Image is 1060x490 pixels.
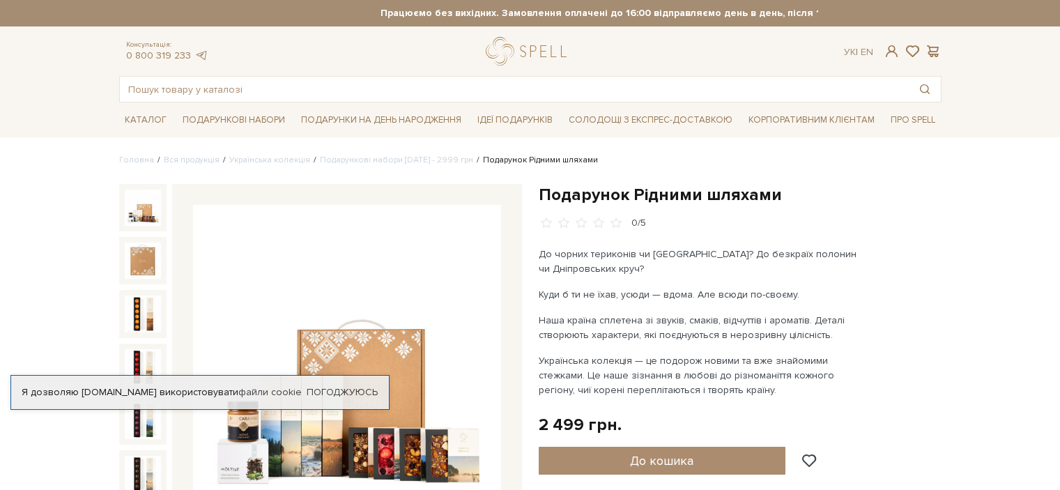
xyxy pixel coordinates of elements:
[229,155,310,165] a: Українська колекція
[119,155,154,165] a: Головна
[119,109,172,131] span: Каталог
[539,184,942,206] h1: Подарунок Рідними шляхами
[125,296,161,332] img: Подарунок Рідними шляхами
[486,37,573,66] a: logo
[473,154,598,167] li: Подарунок Рідними шляхами
[539,447,786,475] button: До кошика
[844,46,873,59] div: Ук
[563,108,738,132] a: Солодощі з експрес-доставкою
[307,386,378,399] a: Погоджуюсь
[631,217,646,230] div: 0/5
[177,109,291,131] span: Подарункові набори
[125,243,161,279] img: Подарунок Рідними шляхами
[194,49,208,61] a: telegram
[295,109,467,131] span: Подарунки на День народження
[164,155,220,165] a: Вся продукція
[539,353,866,397] p: Українська колекція — це подорож новими та вже знайомими стежками. Це наше зізнання в любові до р...
[125,349,161,385] img: Подарунок Рідними шляхами
[126,49,191,61] a: 0 800 319 233
[861,46,873,58] a: En
[120,77,909,102] input: Пошук товару у каталозі
[539,247,866,276] p: До чорних териконів чи [GEOGRAPHIC_DATA]? До безкраїх полонин чи Дніпровських круч?
[630,453,693,468] span: До кошика
[126,40,208,49] span: Консультація:
[11,386,389,399] div: Я дозволяю [DOMAIN_NAME] використовувати
[743,108,880,132] a: Корпоративним клієнтам
[539,414,622,436] div: 2 499 грн.
[539,287,866,302] p: Куди б ти не їхав, усюди — вдома. Але всюди по-своєму.
[320,155,473,165] a: Подарункові набори [DATE] - 2999 грн
[909,77,941,102] button: Пошук товару у каталозі
[125,402,161,438] img: Подарунок Рідними шляхами
[539,313,866,342] p: Наша країна сплетена зі звуків, смаків, відчуттів і ароматів. Деталі створюють характери, які поє...
[125,190,161,226] img: Подарунок Рідними шляхами
[238,386,302,398] a: файли cookie
[472,109,558,131] span: Ідеї подарунків
[856,46,858,58] span: |
[885,109,941,131] span: Про Spell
